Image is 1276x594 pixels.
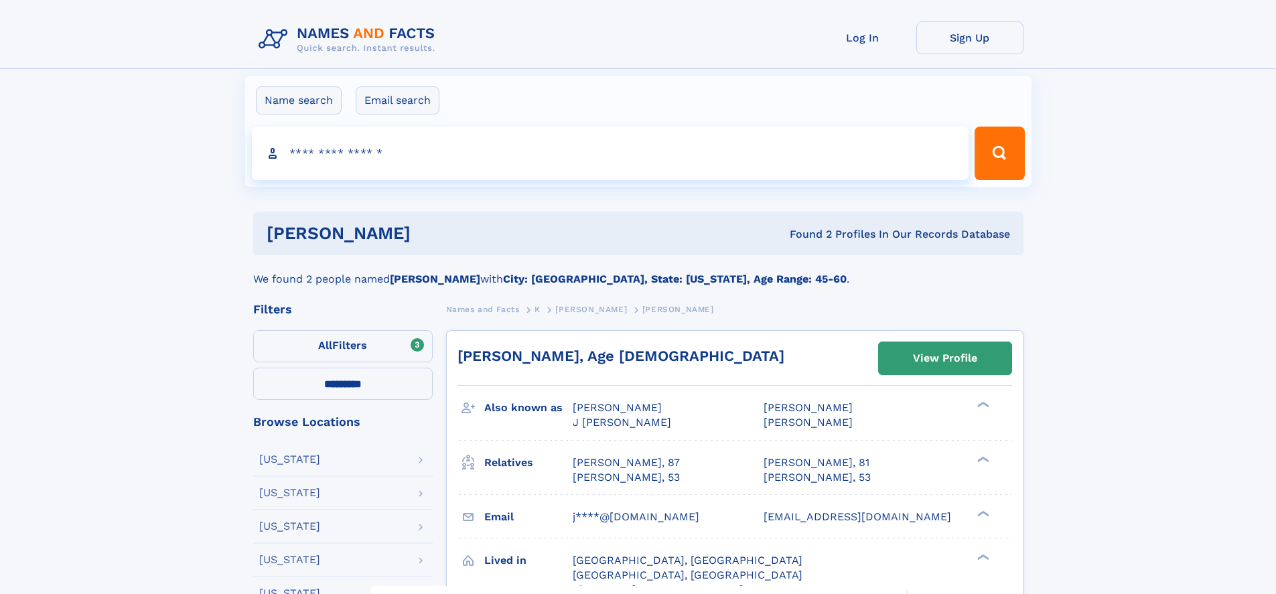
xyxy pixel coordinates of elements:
[446,301,520,317] a: Names and Facts
[259,454,320,465] div: [US_STATE]
[573,455,680,470] a: [PERSON_NAME], 87
[535,305,541,314] span: K
[253,255,1023,287] div: We found 2 people named with .
[974,509,990,518] div: ❯
[573,470,680,485] a: [PERSON_NAME], 53
[252,127,969,180] input: search input
[318,339,332,352] span: All
[457,348,784,364] a: [PERSON_NAME], Age [DEMOGRAPHIC_DATA]
[764,455,869,470] a: [PERSON_NAME], 81
[879,342,1011,374] a: View Profile
[573,569,802,581] span: [GEOGRAPHIC_DATA], [GEOGRAPHIC_DATA]
[267,225,600,242] h1: [PERSON_NAME]
[259,488,320,498] div: [US_STATE]
[390,273,480,285] b: [PERSON_NAME]
[764,401,853,414] span: [PERSON_NAME]
[974,552,990,561] div: ❯
[916,21,1023,54] a: Sign Up
[809,21,916,54] a: Log In
[535,301,541,317] a: K
[975,127,1024,180] button: Search Button
[484,451,573,474] h3: Relatives
[573,416,671,429] span: J [PERSON_NAME]
[259,521,320,532] div: [US_STATE]
[555,305,627,314] span: [PERSON_NAME]
[503,273,847,285] b: City: [GEOGRAPHIC_DATA], State: [US_STATE], Age Range: 45-60
[913,343,977,374] div: View Profile
[974,400,990,409] div: ❯
[764,510,951,523] span: [EMAIL_ADDRESS][DOMAIN_NAME]
[253,330,433,362] label: Filters
[484,396,573,419] h3: Also known as
[642,305,714,314] span: [PERSON_NAME]
[253,416,433,428] div: Browse Locations
[484,549,573,572] h3: Lived in
[256,86,342,115] label: Name search
[484,506,573,528] h3: Email
[555,301,627,317] a: [PERSON_NAME]
[259,554,320,565] div: [US_STATE]
[600,227,1010,242] div: Found 2 Profiles In Our Records Database
[573,401,662,414] span: [PERSON_NAME]
[764,416,853,429] span: [PERSON_NAME]
[764,470,871,485] a: [PERSON_NAME], 53
[974,455,990,463] div: ❯
[253,21,446,58] img: Logo Names and Facts
[573,554,802,567] span: [GEOGRAPHIC_DATA], [GEOGRAPHIC_DATA]
[253,303,433,315] div: Filters
[356,86,439,115] label: Email search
